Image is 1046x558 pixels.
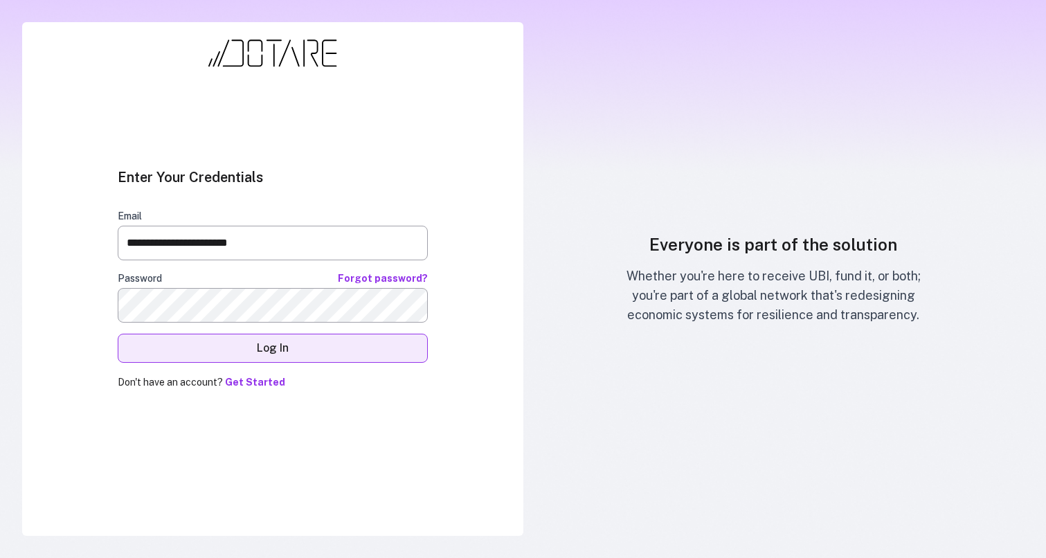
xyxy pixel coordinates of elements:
[618,267,928,325] p: Whether you're here to receive UBI, fund it, or both; you're part of a global network that's rede...
[338,271,428,285] button: Forgot password?
[118,377,285,388] span: Don't have an account?
[118,334,428,363] button: Log In
[118,209,428,223] label: Email
[39,39,507,68] a: Home
[618,233,928,255] h2: Everyone is part of the solution
[225,375,285,389] button: Get Started
[118,168,428,187] h2: Enter Your Credentials
[206,39,339,68] img: Dotare Logo
[118,271,162,285] label: Password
